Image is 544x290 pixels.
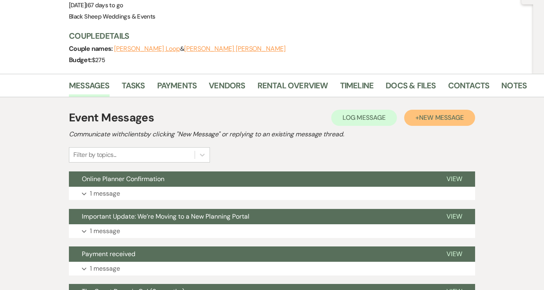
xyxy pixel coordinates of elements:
[69,129,475,139] h2: Communicate with clients by clicking "New Message" or replying to an existing message thread.
[114,45,286,53] span: &
[331,110,397,126] button: Log Message
[209,79,245,97] a: Vendors
[69,209,434,224] button: Important Update: We’re Moving to a New Planning Portal
[434,209,475,224] button: View
[419,113,464,122] span: New Message
[87,1,123,9] span: 67 days to go
[446,250,462,258] span: View
[69,1,123,9] span: [DATE]
[386,79,436,97] a: Docs & Files
[184,46,286,52] button: [PERSON_NAME] [PERSON_NAME]
[69,171,434,187] button: Online Planner Confirmation
[448,79,490,97] a: Contacts
[69,56,92,64] span: Budget:
[82,212,249,221] span: Important Update: We’re Moving to a New Planning Portal
[122,79,145,97] a: Tasks
[73,150,116,160] div: Filter by topics...
[69,246,434,262] button: Payment received
[90,226,120,236] p: 1 message
[86,1,123,9] span: |
[82,250,135,258] span: Payment received
[434,171,475,187] button: View
[446,175,462,183] span: View
[82,175,164,183] span: Online Planner Confirmation
[446,212,462,221] span: View
[404,110,475,126] button: +New Message
[157,79,197,97] a: Payments
[434,246,475,262] button: View
[69,109,154,126] h1: Event Messages
[340,79,374,97] a: Timeline
[343,113,386,122] span: Log Message
[69,224,475,238] button: 1 message
[69,79,110,97] a: Messages
[69,44,114,53] span: Couple names:
[90,188,120,199] p: 1 message
[69,30,520,42] h3: Couple Details
[92,56,105,64] span: $275
[501,79,527,97] a: Notes
[69,13,155,21] span: Black Sheep Weddings & Events
[69,187,475,200] button: 1 message
[90,263,120,274] p: 1 message
[257,79,328,97] a: Rental Overview
[114,46,180,52] button: [PERSON_NAME] Loop
[69,262,475,275] button: 1 message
